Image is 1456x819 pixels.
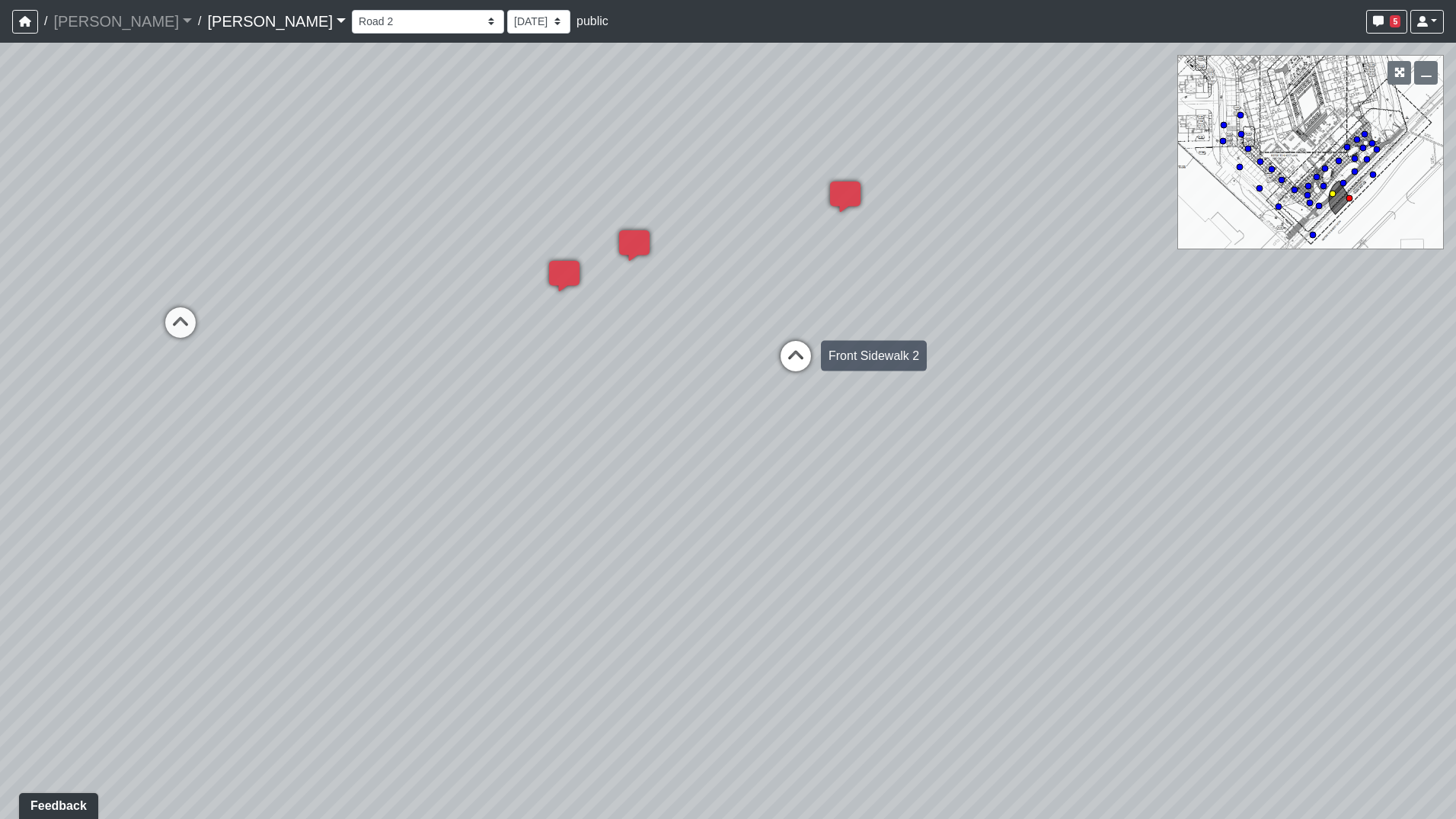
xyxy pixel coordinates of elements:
[38,6,53,37] span: /
[207,6,346,37] a: [PERSON_NAME]
[11,788,101,819] iframe: Ybug feedback widget
[53,6,192,37] a: [PERSON_NAME]
[1366,10,1407,34] button: 5
[1390,15,1400,27] span: 5
[576,14,608,27] span: public
[192,6,207,37] span: /
[821,341,927,371] div: Front Sidewalk 2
